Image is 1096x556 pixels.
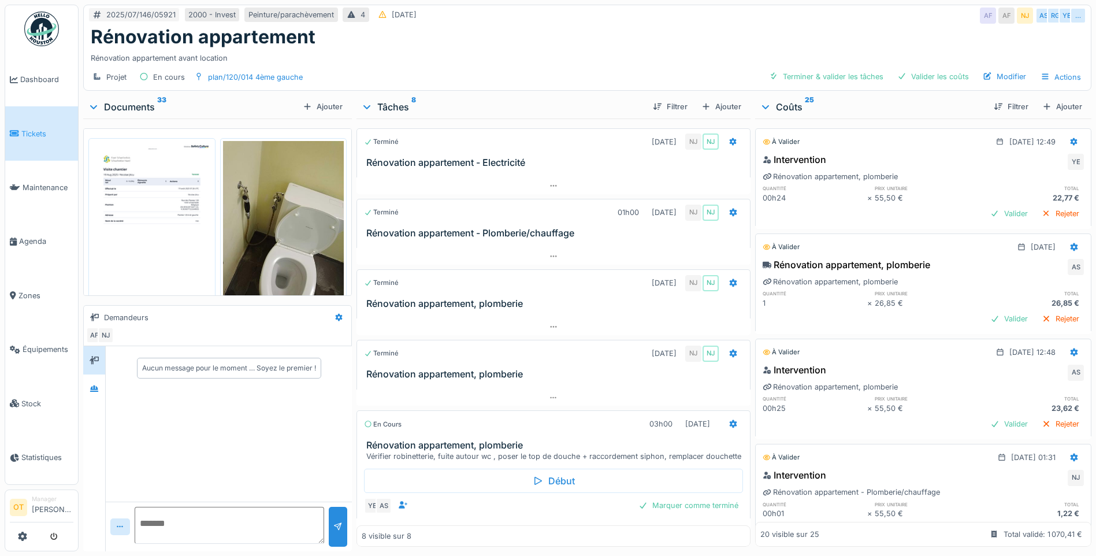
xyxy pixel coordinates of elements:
[763,468,826,482] div: Intervention
[763,258,930,272] div: Rénovation appartement, plomberie
[685,418,710,429] div: [DATE]
[875,290,979,297] h6: prix unitaire
[867,298,875,309] div: ×
[978,69,1031,84] div: Modifier
[91,26,315,48] h1: Rénovation appartement
[1035,69,1086,86] div: Actions
[763,347,800,357] div: À valider
[366,440,745,451] h3: Rénovation appartement, plomberie
[703,346,719,362] div: NJ
[411,100,416,114] sup: 8
[875,501,979,508] h6: prix unitaire
[32,495,73,503] div: Manager
[648,99,692,114] div: Filtrer
[986,416,1032,432] div: Valider
[223,141,344,302] img: 6xl8v5hl84cwojpaimqj1fnrrrau
[157,100,166,114] sup: 33
[893,69,974,84] div: Valider les coûts
[1068,365,1084,381] div: AS
[763,403,867,414] div: 00h25
[18,290,73,301] span: Zones
[1037,416,1084,432] div: Rejeter
[1068,259,1084,275] div: AS
[32,495,73,520] li: [PERSON_NAME]
[1017,8,1033,24] div: NJ
[618,207,639,218] div: 01h00
[364,498,380,514] div: YE
[979,508,1084,519] div: 1,22 €
[760,529,819,540] div: 20 visible sur 25
[91,141,213,312] img: c5u4yuq0ypzf9e4214ifglf6lh8x
[5,214,78,268] a: Agenda
[649,418,673,429] div: 03h00
[763,171,898,182] div: Rénovation appartement, plomberie
[5,431,78,484] a: Statistiques
[5,323,78,376] a: Équipements
[1037,206,1084,221] div: Rejeter
[364,278,399,288] div: Terminé
[5,376,78,430] a: Stock
[5,161,78,214] a: Maintenance
[1068,470,1084,486] div: NJ
[652,277,677,288] div: [DATE]
[364,420,402,429] div: En cours
[652,136,677,147] div: [DATE]
[875,508,979,519] div: 55,50 €
[805,100,814,114] sup: 25
[1009,136,1056,147] div: [DATE] 12:49
[366,157,745,168] h3: Rénovation appartement - Electricité
[24,12,59,46] img: Badge_color-CXgf-gQk.svg
[10,495,73,522] a: OT Manager[PERSON_NAME]
[5,106,78,160] a: Tickets
[875,184,979,192] h6: prix unitaire
[392,9,417,20] div: [DATE]
[763,381,898,392] div: Rénovation appartement, plomberie
[763,508,867,519] div: 00h01
[10,499,27,516] li: OT
[1004,529,1082,540] div: Total validé: 1 070,41 €
[685,275,701,291] div: NJ
[685,346,701,362] div: NJ
[1009,347,1056,358] div: [DATE] 12:48
[763,137,800,147] div: À valider
[875,403,979,414] div: 55,50 €
[1035,8,1052,24] div: AS
[298,99,347,114] div: Ajouter
[364,469,743,493] div: Début
[1037,311,1084,327] div: Rejeter
[867,508,875,519] div: ×
[763,276,898,287] div: Rénovation appartement, plomberie
[763,192,867,203] div: 00h24
[763,242,800,252] div: À valider
[86,327,102,343] div: AF
[366,298,745,309] h3: Rénovation appartement, plomberie
[1047,8,1063,24] div: RG
[703,205,719,221] div: NJ
[763,487,940,498] div: Rénovation appartement - Plomberie/chauffage
[153,72,185,83] div: En cours
[763,153,826,166] div: Intervention
[875,298,979,309] div: 26,85 €
[106,9,176,20] div: 2025/07/146/05921
[703,275,719,291] div: NJ
[23,344,73,355] span: Équipements
[88,100,298,114] div: Documents
[1058,8,1075,24] div: YE
[21,398,73,409] span: Stock
[106,72,127,83] div: Projet
[979,298,1084,309] div: 26,85 €
[685,134,701,150] div: NJ
[763,363,826,377] div: Intervention
[763,298,867,309] div: 1
[652,348,677,359] div: [DATE]
[98,327,114,343] div: NJ
[875,192,979,203] div: 55,50 €
[763,395,867,402] h6: quantité
[21,128,73,139] span: Tickets
[989,99,1033,114] div: Filtrer
[1038,99,1087,114] div: Ajouter
[361,100,644,114] div: Tâches
[763,290,867,297] h6: quantité
[91,48,1084,64] div: Rénovation appartement avant location
[23,182,73,193] span: Maintenance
